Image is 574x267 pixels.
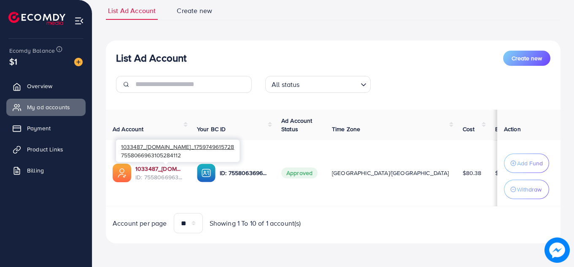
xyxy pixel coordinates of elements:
div: 7558066963105284112 [116,140,240,162]
span: Action [504,125,521,133]
a: Payment [6,120,86,137]
span: Overview [27,82,52,90]
span: Create new [512,54,542,62]
h3: List Ad Account [116,52,186,64]
span: 1033487_[DOMAIN_NAME]_1759749615728 [121,143,234,151]
span: Payment [27,124,51,132]
span: Account per page [113,218,167,228]
img: menu [74,16,84,26]
button: Withdraw [504,180,549,199]
span: All status [270,78,302,91]
span: Showing 1 To 10 of 1 account(s) [210,218,301,228]
img: image [74,58,83,66]
input: Search for option [302,77,357,91]
span: ID: 7558066963105284112 [135,173,183,181]
span: Approved [281,167,318,178]
img: image [544,237,570,263]
span: Your BC ID [197,125,226,133]
span: Ecomdy Balance [9,46,55,55]
span: Create new [177,6,212,16]
p: Withdraw [517,184,542,194]
button: Add Fund [504,154,549,173]
span: Billing [27,166,44,175]
span: $1 [9,55,17,67]
a: 1033487_[DOMAIN_NAME]_1759749615728 [135,165,183,173]
span: Ad Account Status [281,116,313,133]
a: Overview [6,78,86,94]
span: [GEOGRAPHIC_DATA]/[GEOGRAPHIC_DATA] [332,169,449,177]
span: My ad accounts [27,103,70,111]
span: $80.38 [463,169,482,177]
span: Cost [463,125,475,133]
p: ID: 7558063696778493968 [220,168,268,178]
div: Search for option [265,76,371,93]
img: ic-ba-acc.ded83a64.svg [197,164,216,182]
img: ic-ads-acc.e4c84228.svg [113,164,131,182]
button: Create new [503,51,550,66]
span: List Ad Account [108,6,156,16]
span: Time Zone [332,125,360,133]
span: Product Links [27,145,63,154]
p: Add Fund [517,158,543,168]
a: My ad accounts [6,99,86,116]
a: Billing [6,162,86,179]
span: Ad Account [113,125,144,133]
img: logo [8,12,65,25]
a: Product Links [6,141,86,158]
